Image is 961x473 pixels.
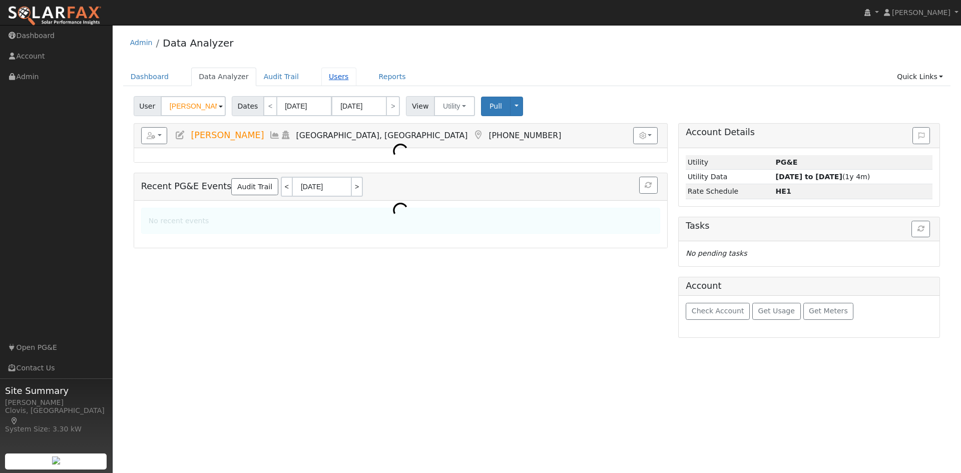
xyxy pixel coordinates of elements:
[10,417,19,425] a: Map
[434,96,475,116] button: Utility
[280,130,291,140] a: Login As (last Never)
[232,96,264,116] span: Dates
[776,173,870,181] span: (1y 4m)
[752,303,801,320] button: Get Usage
[352,177,363,197] a: >
[889,68,950,86] a: Quick Links
[175,130,186,140] a: Edit User (37222)
[406,96,434,116] span: View
[489,131,561,140] span: [PHONE_NUMBER]
[5,405,107,426] div: Clovis, [GEOGRAPHIC_DATA]
[8,6,102,27] img: SolarFax
[472,130,484,140] a: Map
[321,68,356,86] a: Users
[5,424,107,434] div: System Size: 3.30 kW
[191,130,264,140] span: [PERSON_NAME]
[686,249,747,257] i: No pending tasks
[776,173,842,181] strong: [DATE] to [DATE]
[371,68,413,86] a: Reports
[123,68,177,86] a: Dashboard
[686,170,774,184] td: Utility Data
[776,187,791,195] strong: T
[692,307,744,315] span: Check Account
[686,221,932,231] h5: Tasks
[686,281,721,291] h5: Account
[639,177,658,194] button: Refresh
[686,155,774,170] td: Utility
[776,158,798,166] strong: ID: 17284765, authorized: 09/15/25
[161,96,226,116] input: Select a User
[5,397,107,408] div: [PERSON_NAME]
[758,307,795,315] span: Get Usage
[130,39,153,47] a: Admin
[134,96,161,116] span: User
[281,177,292,197] a: <
[256,68,306,86] a: Audit Trail
[141,177,660,197] h5: Recent PG&E Events
[686,127,932,138] h5: Account Details
[163,37,233,49] a: Data Analyzer
[231,178,278,195] a: Audit Trail
[5,384,107,397] span: Site Summary
[490,102,502,110] span: Pull
[191,68,256,86] a: Data Analyzer
[686,184,774,199] td: Rate Schedule
[912,127,930,144] button: Issue History
[269,130,280,140] a: Multi-Series Graph
[686,303,750,320] button: Check Account
[296,131,468,140] span: [GEOGRAPHIC_DATA], [GEOGRAPHIC_DATA]
[481,97,511,116] button: Pull
[386,96,400,116] a: >
[52,456,60,464] img: retrieve
[892,9,950,17] span: [PERSON_NAME]
[263,96,277,116] a: <
[911,221,930,238] button: Refresh
[809,307,848,315] span: Get Meters
[803,303,854,320] button: Get Meters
